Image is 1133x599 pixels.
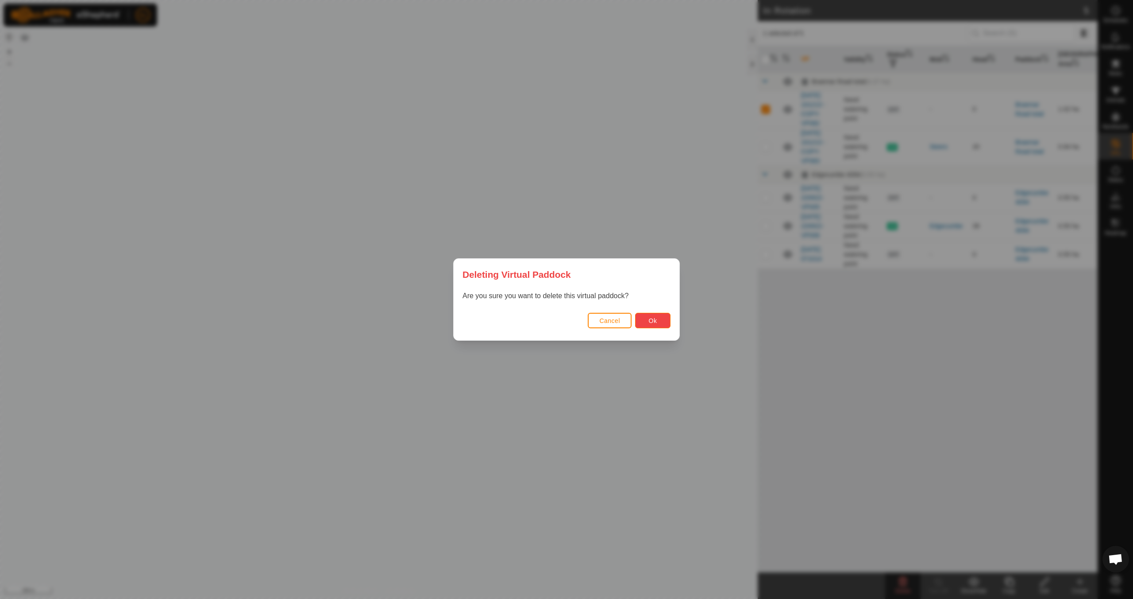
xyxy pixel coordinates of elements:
[462,268,571,281] span: Deleting Virtual Paddock
[1102,546,1129,572] div: Open chat
[588,313,632,328] button: Cancel
[462,291,671,301] p: Are you sure you want to delete this virtual paddock?
[635,313,671,328] button: Ok
[599,317,620,324] span: Cancel
[649,317,657,324] span: Ok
